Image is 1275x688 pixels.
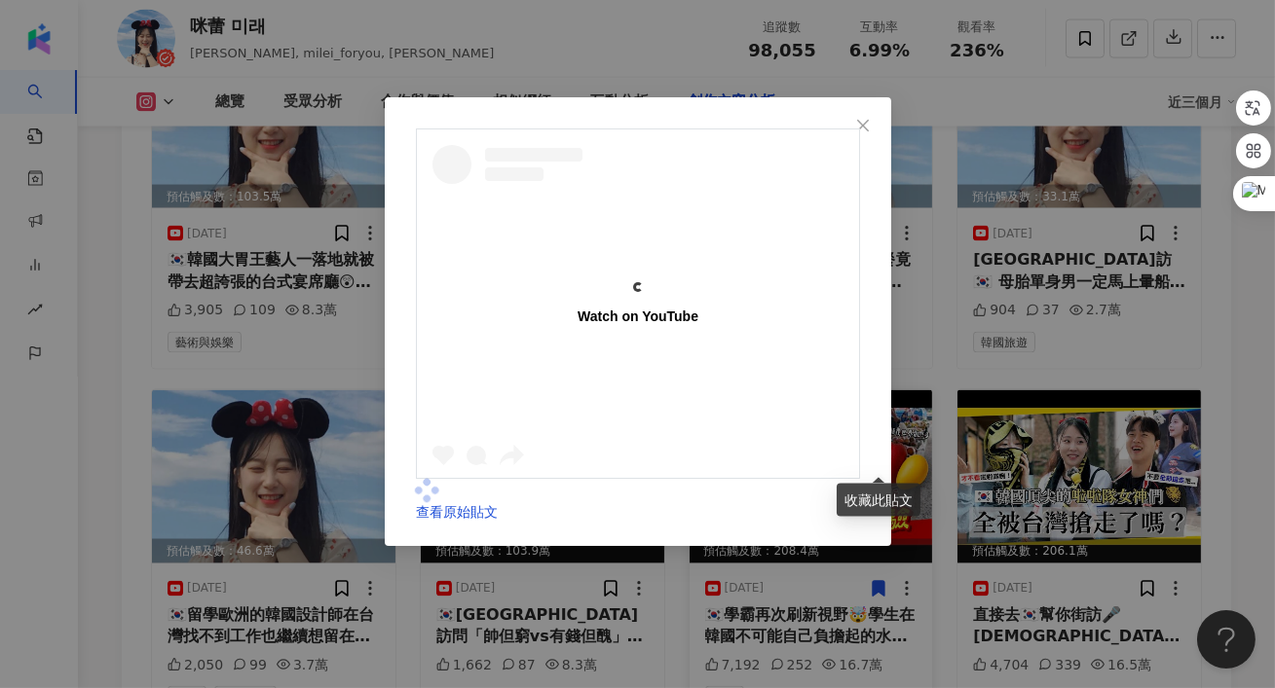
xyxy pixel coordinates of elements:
button: Close [844,106,882,145]
a: Watch on YouTube [417,129,859,478]
a: 查看原始貼文 [416,504,498,520]
div: 收藏此貼文 [837,484,920,517]
span: close [855,118,871,133]
div: Watch on YouTube [578,308,698,325]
